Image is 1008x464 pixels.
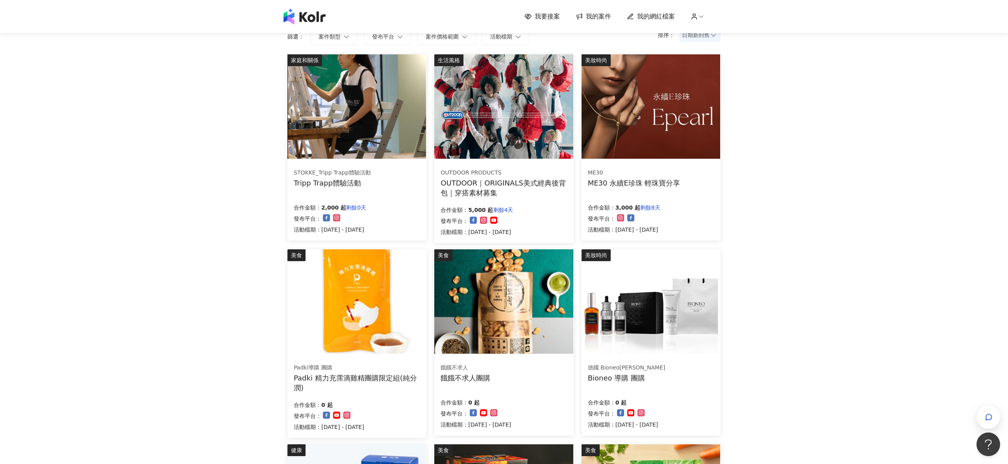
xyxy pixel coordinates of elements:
p: 活動檔期：[DATE] - [DATE] [294,422,364,432]
img: 【OUTDOOR】ORIGINALS美式經典後背包M [434,54,573,159]
div: 家庭和關係 [287,54,322,66]
span: 我的網紅檔案 [637,12,675,21]
div: OUTDOOR PRODUCTS [441,169,567,177]
p: 發布平台： [441,409,468,418]
a: 我的案件 [576,12,611,21]
span: 日期新到舊 [682,29,718,41]
p: 剩餘4天 [493,205,513,215]
div: Tripp Trapp體驗活動 [294,178,371,188]
div: 生活風格 [434,54,463,66]
p: 篩選： [287,33,304,40]
span: 案件價格範圍 [426,33,459,40]
div: STOKKE_Tripp Trapp體驗活動 [294,169,371,177]
p: 剩餘0天 [346,203,366,212]
p: 活動檔期：[DATE] - [DATE] [588,420,658,429]
p: 0 起 [468,398,480,407]
div: OUTDOOR｜ORIGINALS美式經典後背包｜穿搭素材募集 [441,178,567,198]
p: 0 起 [321,400,333,410]
p: 排序： [658,32,679,38]
div: 美妝時尚 [582,249,611,261]
div: 美食 [434,249,452,261]
p: 合作金額： [294,203,321,212]
img: Padki 精力充霈滴雞精(團購限定組) [287,249,426,354]
div: 美食 [582,444,600,456]
p: 活動檔期：[DATE] - [DATE] [441,227,513,237]
div: 餓餓不求人團購 [441,373,490,383]
p: 活動檔期：[DATE] - [DATE] [441,420,511,429]
a: 我要接案 [524,12,560,21]
p: 合作金額： [588,398,615,407]
span: 發布平台 [372,33,394,40]
img: 坐上tripp trapp、體驗專注繪畫創作 [287,54,426,159]
button: 案件價格範圍 [417,29,476,45]
span: 活動檔期 [490,33,512,40]
p: 發布平台： [588,214,615,223]
span: 我要接案 [535,12,560,21]
div: 美食 [434,444,452,456]
p: 活動檔期：[DATE] - [DATE] [294,225,366,234]
p: 5,000 起 [468,205,493,215]
p: 合作金額： [441,398,468,407]
p: 剩餘8天 [640,203,660,212]
iframe: Help Scout Beacon - Open [976,432,1000,456]
div: 德國 Bioneo[PERSON_NAME] [588,364,665,372]
p: 合作金額： [441,205,468,215]
p: 發布平台： [441,216,468,226]
div: 餓餓不求人 [441,364,490,372]
div: ME30 永續E珍珠 輕珠寶分享 [588,178,680,188]
div: Bioneo 導購 團購 [588,373,665,383]
div: Padki導購 團購 [294,364,420,372]
span: 案件類型 [319,33,341,40]
a: 我的網紅檔案 [627,12,675,21]
p: 2,000 起 [321,203,346,212]
button: 發布平台 [364,29,411,45]
div: 美食 [287,249,306,261]
p: 3,000 起 [615,203,640,212]
img: 餓餓不求人系列 [434,249,573,354]
img: ME30 永續E珍珠 系列輕珠寶 [582,54,720,159]
div: 美妝時尚 [582,54,611,66]
span: 我的案件 [586,12,611,21]
div: Padki 精力充霈滴雞精團購限定組(純分潤) [294,373,420,393]
button: 活動檔期 [482,29,529,45]
img: 百妮保濕逆齡美白系列 [582,249,720,354]
p: 活動檔期：[DATE] - [DATE] [588,225,660,234]
p: 合作金額： [588,203,615,212]
p: 合作金額： [294,400,321,410]
div: 健康 [287,444,306,456]
p: 0 起 [615,398,627,407]
img: logo [283,9,326,24]
button: 案件類型 [310,29,358,45]
p: 發布平台： [588,409,615,418]
p: 發布平台： [294,214,321,223]
p: 發布平台： [294,411,321,421]
div: ME30 [588,169,680,177]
